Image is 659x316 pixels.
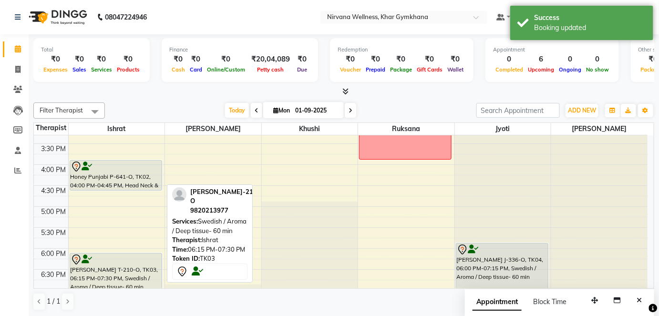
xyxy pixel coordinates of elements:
[41,54,70,65] div: ₹0
[105,4,147,31] b: 08047224946
[493,46,611,54] div: Appointment
[69,123,165,135] span: Ishrat
[172,217,247,234] span: Swedish / Aroma / Deep tissue- 60 min
[556,54,584,65] div: 0
[414,54,445,65] div: ₹0
[556,66,584,73] span: Ongoing
[41,46,142,54] div: Total
[187,54,205,65] div: ₹0
[114,66,142,73] span: Products
[456,244,548,294] div: [PERSON_NAME] J-336-O, TK04, 06:00 PM-07:15 PM, Swedish / Aroma / Deep tissue- 60 min
[190,188,260,205] span: [PERSON_NAME]-210-O
[358,123,454,135] span: Ruksana
[534,13,646,23] div: Success
[584,54,611,65] div: 0
[493,54,525,65] div: 0
[525,66,556,73] span: Upcoming
[190,206,260,215] div: 9820213977
[225,103,249,118] span: Today
[525,54,556,65] div: 6
[493,66,525,73] span: Completed
[172,217,198,225] span: Services:
[47,296,60,306] span: 1 / 1
[172,255,200,262] span: Token ID:
[40,207,68,217] div: 5:00 PM
[70,66,89,73] span: Sales
[295,66,309,73] span: Due
[205,66,247,73] span: Online/Custom
[172,235,247,245] div: Ishrat
[169,46,310,54] div: Finance
[172,245,188,253] span: Time:
[566,104,598,117] button: ADD NEW
[24,4,90,31] img: logo
[338,46,466,54] div: Redemption
[40,165,68,175] div: 4:00 PM
[294,54,310,65] div: ₹0
[70,254,162,304] div: [PERSON_NAME] T-210-O, TK03, 06:15 PM-07:30 PM, Swedish / Aroma / Deep tissue- 60 min
[338,54,363,65] div: ₹0
[34,123,68,133] div: Therapist
[40,106,83,114] span: Filter Therapist
[388,66,414,73] span: Package
[40,186,68,196] div: 4:30 PM
[89,54,114,65] div: ₹0
[445,66,466,73] span: Wallet
[114,54,142,65] div: ₹0
[445,54,466,65] div: ₹0
[40,144,68,154] div: 3:30 PM
[172,187,186,202] img: profile
[187,66,205,73] span: Card
[165,123,261,135] span: [PERSON_NAME]
[534,23,646,33] div: Booking updated
[169,54,187,65] div: ₹0
[292,103,340,118] input: 2025-09-01
[633,293,647,308] button: Close
[414,66,445,73] span: Gift Cards
[338,66,363,73] span: Voucher
[70,54,89,65] div: ₹0
[568,107,596,114] span: ADD NEW
[89,66,114,73] span: Services
[455,123,551,135] span: Jyoti
[172,254,247,264] div: TK03
[40,270,68,280] div: 6:30 PM
[205,54,247,65] div: ₹0
[255,66,287,73] span: Petty cash
[473,294,522,311] span: Appointment
[41,66,70,73] span: Expenses
[271,107,292,114] span: Mon
[70,161,162,190] div: Honey Punjabi P-641-O, TK02, 04:00 PM-04:45 PM, Head Neck & Shoulder
[172,245,247,255] div: 06:15 PM-07:30 PM
[363,54,388,65] div: ₹0
[169,66,187,73] span: Cash
[172,236,202,244] span: Therapist:
[584,66,611,73] span: No show
[533,297,566,306] span: Block Time
[388,54,414,65] div: ₹0
[476,103,560,118] input: Search Appointment
[262,123,358,135] span: Khushi
[247,54,294,65] div: ₹20,04,089
[551,123,648,135] span: [PERSON_NAME]
[363,66,388,73] span: Prepaid
[40,249,68,259] div: 6:00 PM
[40,228,68,238] div: 5:30 PM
